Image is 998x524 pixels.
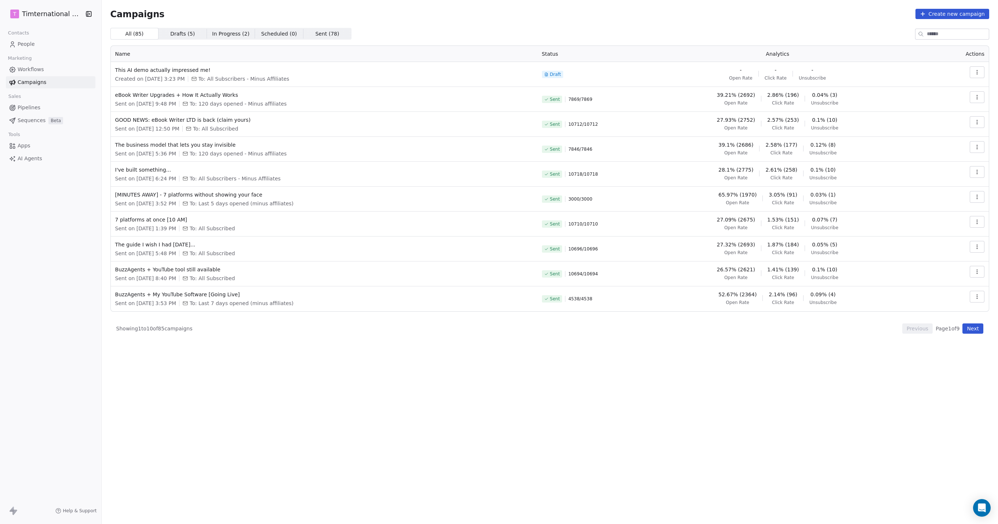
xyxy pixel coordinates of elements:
span: 2.86% (196) [767,91,799,99]
span: eBook Writer Upgrades + How It Actually Works [115,91,533,99]
span: Scheduled ( 0 ) [261,30,297,38]
span: - [740,66,742,74]
span: Campaigns [18,78,46,86]
span: Beta [48,117,63,124]
span: Sent [550,221,560,227]
span: Click Rate [772,300,794,305]
span: Click Rate [771,150,793,156]
span: Marketing [5,53,35,64]
span: Open Rate [724,275,748,281]
span: Unsubscribe [811,275,838,281]
span: Showing 1 to 10 of 85 campaigns [116,325,193,332]
span: Click Rate [771,175,793,181]
span: To: Last 7 days opened (minus affiliates) [190,300,294,307]
span: 10718 / 10718 [568,171,598,177]
button: Next [962,323,983,334]
span: 10712 / 10712 [568,121,598,127]
span: Click Rate [765,75,787,81]
span: Click Rate [772,100,794,106]
span: Unsubscribe [811,125,838,131]
span: 1.53% (151) [767,216,799,223]
span: Unsubscribe [811,250,838,256]
span: Sent [550,196,560,202]
span: Contacts [5,28,32,39]
span: 0.03% (1) [811,191,836,198]
span: To: All Subscribers - Minus Affiliates [198,75,289,83]
span: Drafts ( 5 ) [170,30,195,38]
span: GOOD NEWS: eBook Writer LTD is back (claim yours) [115,116,533,124]
span: 3000 / 3000 [568,196,592,202]
span: 1.41% (139) [767,266,799,273]
span: Open Rate [724,225,748,231]
span: Unsubscribe [809,175,837,181]
span: T [13,10,17,18]
span: - [812,66,813,74]
span: 39.1% (2686) [718,141,753,149]
span: Page 1 of 9 [936,325,959,332]
span: To: 120 days opened - Minus affiliates [190,100,287,107]
span: Sent [550,96,560,102]
span: Open Rate [724,125,748,131]
span: 65.97% (1970) [718,191,757,198]
span: Sent [550,146,560,152]
span: The business model that lets you stay invisible [115,141,533,149]
span: Campaigns [110,9,165,19]
span: Unsubscribe [811,225,838,231]
th: Actions [926,46,989,62]
span: Unsubscribe [811,100,838,106]
span: Unsubscribe [799,75,826,81]
span: To: All Subscribers - Minus Affiliates [190,175,281,182]
span: Sent on [DATE] 5:48 PM [115,250,176,257]
a: Workflows [6,63,95,76]
span: 7846 / 7846 [568,146,592,152]
span: Open Rate [724,175,748,181]
button: TTimternational B.V. [9,8,80,20]
span: 39.21% (2692) [717,91,755,99]
span: Open Rate [726,200,749,206]
span: To: Last 5 days opened (minus affiliates) [190,200,294,207]
th: Status [538,46,629,62]
span: Open Rate [724,250,748,256]
span: 2.14% (96) [769,291,797,298]
span: 0.05% (5) [812,241,837,248]
span: Sent [550,246,560,252]
span: 27.93% (2752) [717,116,755,124]
span: Sent [550,171,560,177]
a: AI Agents [6,153,95,165]
span: Click Rate [772,125,794,131]
span: Draft [550,72,561,77]
span: - [775,66,776,74]
span: Unsubscribe [809,200,837,206]
span: To: All Subscribed [190,250,235,257]
span: 0.07% (7) [812,216,837,223]
span: 27.32% (2693) [717,241,755,248]
span: I've built something... [115,166,533,173]
span: 3.05% (91) [769,191,797,198]
span: To: All Subscribed [193,125,238,132]
span: Timternational B.V. [22,9,83,19]
span: AI Agents [18,155,42,162]
span: 0.04% (3) [812,91,837,99]
span: BuzzAgents + YouTube tool still available [115,266,533,273]
span: Open Rate [729,75,753,81]
button: Create new campaign [915,9,989,19]
span: Workflows [18,66,44,73]
span: 1.87% (184) [767,241,799,248]
span: 26.57% (2621) [717,266,755,273]
span: Sent [550,271,560,277]
span: 2.57% (253) [767,116,799,124]
a: Pipelines [6,102,95,114]
span: Click Rate [772,225,794,231]
a: People [6,38,95,50]
span: Sequences [18,117,45,124]
span: People [18,40,35,48]
span: Sent on [DATE] 3:52 PM [115,200,176,207]
span: Sent on [DATE] 5:36 PM [115,150,176,157]
span: 28.1% (2775) [718,166,753,173]
a: Apps [6,140,95,152]
button: Previous [902,323,933,334]
span: 10696 / 10696 [568,246,598,252]
span: 10710 / 10710 [568,221,598,227]
span: 27.09% (2675) [717,216,755,223]
span: Click Rate [772,200,794,206]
